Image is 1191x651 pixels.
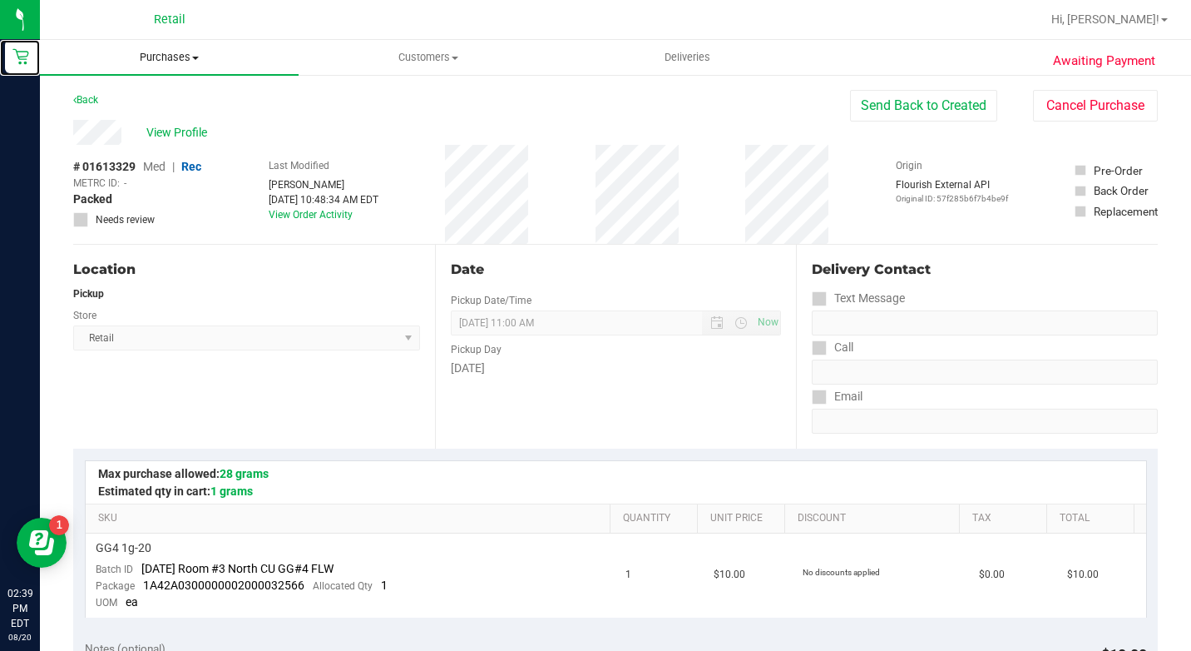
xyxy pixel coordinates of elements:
span: 28 grams [220,467,269,480]
span: $10.00 [1067,567,1099,583]
span: Hi, [PERSON_NAME]! [1051,12,1159,26]
iframe: Resource center [17,518,67,568]
a: Discount [798,512,952,525]
span: Max purchase allowed: [98,467,269,480]
label: Last Modified [269,158,329,173]
p: 08/20 [7,631,32,644]
a: Back [73,94,98,106]
span: 1 [381,579,388,592]
span: Needs review [96,212,155,227]
a: Deliveries [558,40,817,75]
p: 02:39 PM EDT [7,586,32,631]
div: [DATE] 10:48:34 AM EDT [269,192,378,207]
span: Estimated qty in cart: [98,485,253,498]
label: Call [812,335,853,360]
span: Packed [73,191,112,208]
span: 1A42A0300000002000032566 [143,579,304,592]
p: Original ID: 57f285b6f7b4be9f [896,192,1008,205]
div: Delivery Contact [812,260,1158,280]
a: Customers [299,40,557,75]
a: View Order Activity [269,209,353,221]
span: View Profile [146,124,213,142]
span: Allocated Qty [313,580,373,592]
span: Package [96,580,135,592]
span: UOM [96,597,117,609]
span: $0.00 [979,567,1005,583]
label: Text Message [812,286,905,311]
button: Cancel Purchase [1033,90,1158,122]
div: Back Order [1094,182,1149,199]
span: Retail [154,12,185,27]
span: METRC ID: [73,176,120,191]
a: Total [1060,512,1127,525]
span: [DATE] Room #3 North CU GG#4 FLW [141,562,334,575]
label: Pickup Date/Time [451,293,531,308]
label: Store [73,308,96,323]
span: 1 [625,567,631,583]
inline-svg: Retail [12,48,29,65]
div: [PERSON_NAME] [269,177,378,192]
span: - [124,176,126,191]
a: Purchases [40,40,299,75]
span: Batch ID [96,564,133,575]
input: Format: (999) 999-9999 [812,360,1158,385]
span: $10.00 [714,567,745,583]
div: Replacement [1094,203,1158,220]
input: Format: (999) 999-9999 [812,311,1158,335]
a: Unit Price [710,512,778,525]
div: Flourish External API [896,177,1008,205]
button: Send Back to Created [850,90,997,122]
label: Pickup Day [451,342,502,357]
span: # 01613329 [73,158,136,176]
iframe: Resource center unread badge [49,515,69,535]
strong: Pickup [73,288,104,300]
label: Email [812,385,862,409]
span: Awaiting Payment [1053,52,1155,71]
span: | [172,160,175,173]
span: Customers [299,50,556,65]
span: Purchases [40,50,299,65]
span: Med [143,160,166,173]
a: Quantity [623,512,690,525]
span: Rec [181,160,201,173]
span: Deliveries [642,50,733,65]
a: SKU [98,512,603,525]
a: Tax [972,512,1040,525]
span: 1 grams [210,485,253,498]
label: Origin [896,158,922,173]
span: GG4 1g-20 [96,540,151,556]
div: Date [451,260,782,280]
div: Pre-Order [1094,162,1143,179]
span: ea [126,595,138,609]
div: Location [73,260,420,280]
div: [DATE] [451,360,782,377]
span: No discounts applied [803,568,880,577]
